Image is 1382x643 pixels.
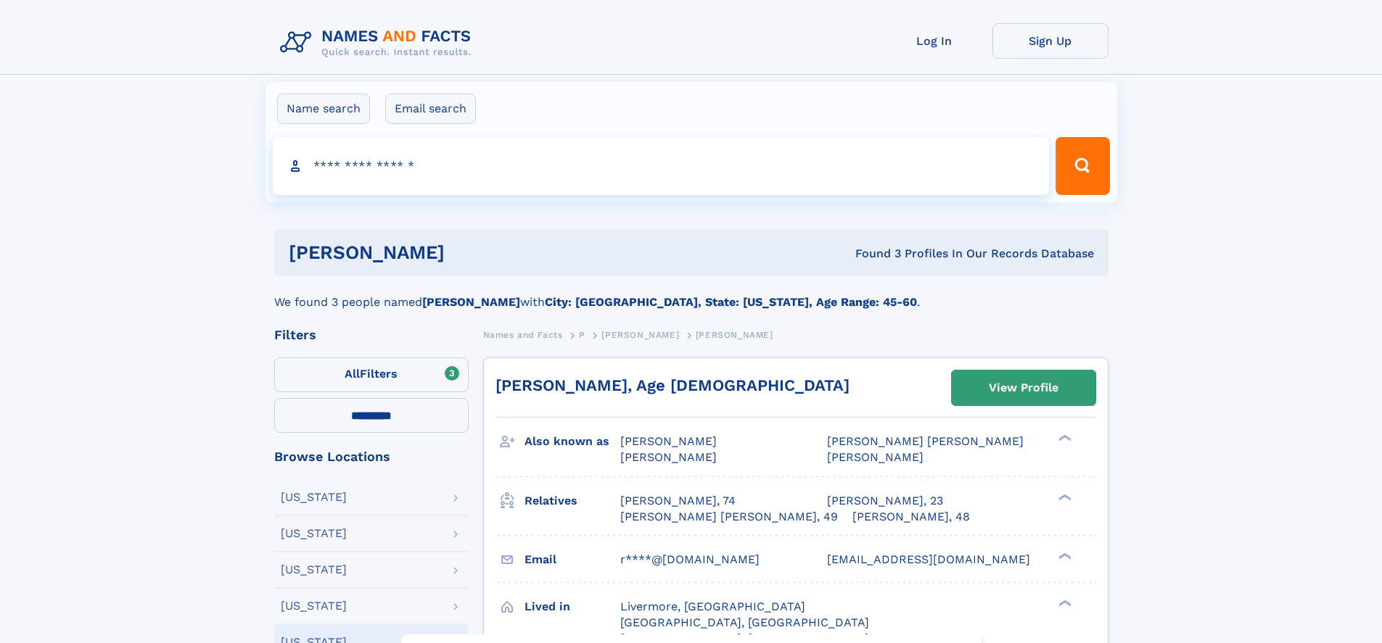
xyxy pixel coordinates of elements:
[1056,137,1109,195] button: Search Button
[620,509,838,525] a: [PERSON_NAME] [PERSON_NAME], 49
[289,244,650,262] h1: [PERSON_NAME]
[601,325,679,344] a: [PERSON_NAME]
[274,450,469,463] div: Browse Locations
[1055,551,1072,560] div: ❯
[281,564,347,576] div: [US_STATE]
[827,493,943,509] a: [PERSON_NAME], 23
[827,552,1030,566] span: [EMAIL_ADDRESS][DOMAIN_NAME]
[281,491,347,503] div: [US_STATE]
[495,376,850,394] a: [PERSON_NAME], Age [DEMOGRAPHIC_DATA]
[281,600,347,612] div: [US_STATE]
[827,450,924,464] span: [PERSON_NAME]
[992,23,1109,59] a: Sign Up
[620,450,717,464] span: [PERSON_NAME]
[273,137,1050,195] input: search input
[422,295,520,309] b: [PERSON_NAME]
[620,615,869,629] span: [GEOGRAPHIC_DATA], [GEOGRAPHIC_DATA]
[281,528,347,539] div: [US_STATE]
[1055,492,1072,502] div: ❯
[525,594,620,619] h3: Lived in
[345,367,360,381] span: All
[525,547,620,572] h3: Email
[385,94,476,124] label: Email search
[274,23,483,62] img: Logo Names and Facts
[952,370,1095,405] a: View Profile
[274,357,469,392] label: Filters
[620,493,736,509] a: [PERSON_NAME], 74
[696,330,773,340] span: [PERSON_NAME]
[525,489,620,513] h3: Relatives
[876,23,992,59] a: Log In
[852,509,970,525] a: [PERSON_NAME], 48
[525,429,620,454] h3: Also known as
[277,94,370,124] label: Name search
[989,371,1058,405] div: View Profile
[827,434,1024,448] span: [PERSON_NAME] [PERSON_NAME]
[579,330,585,340] span: P
[620,434,717,448] span: [PERSON_NAME]
[579,325,585,344] a: P
[274,276,1109,311] div: We found 3 people named with .
[274,328,469,341] div: Filters
[483,325,563,344] a: Names and Facts
[620,600,805,613] span: Livermore, [GEOGRAPHIC_DATA]
[650,246,1094,262] div: Found 3 Profiles In Our Records Database
[1055,598,1072,607] div: ❯
[545,295,917,309] b: City: [GEOGRAPHIC_DATA], State: [US_STATE], Age Range: 45-60
[601,330,679,340] span: [PERSON_NAME]
[1055,433,1072,443] div: ❯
